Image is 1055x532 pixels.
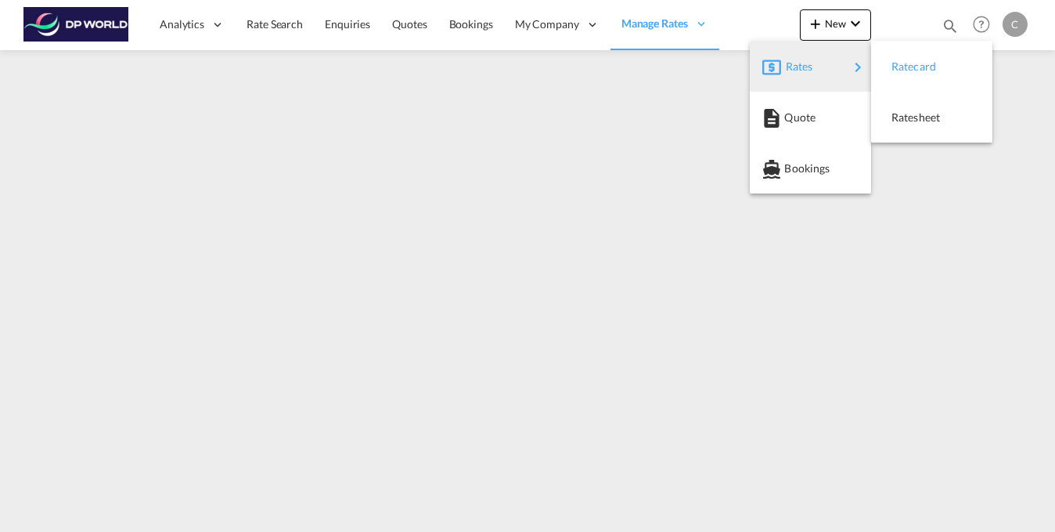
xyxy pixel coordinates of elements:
[784,153,801,184] span: Bookings
[786,51,805,82] span: Rates
[762,149,859,188] div: Bookings
[750,143,871,194] button: Bookings
[848,58,867,77] md-icon: icon-chevron-right
[891,51,909,82] span: Ratecard
[884,98,980,137] div: Ratesheet
[891,102,909,133] span: Ratesheet
[884,47,980,86] div: Ratecard
[784,102,801,133] span: Quote
[750,92,871,143] button: Quote
[762,98,859,137] div: Quote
